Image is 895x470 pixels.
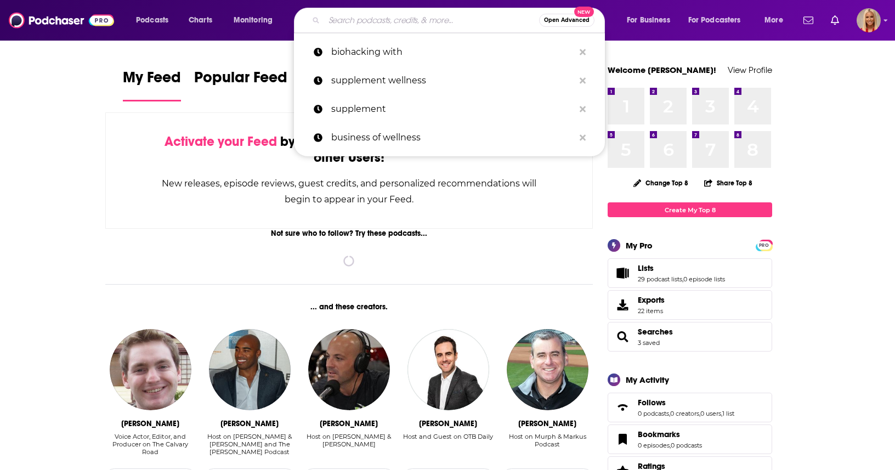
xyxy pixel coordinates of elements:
[638,339,660,347] a: 3 saved
[611,432,633,447] a: Bookmarks
[638,429,680,439] span: Bookmarks
[608,393,772,422] span: Follows
[608,258,772,288] span: Lists
[294,95,605,123] a: supplement
[320,419,378,428] div: Brandon Tierney
[638,327,673,337] a: Searches
[165,133,277,150] span: Activate your Feed
[688,13,741,28] span: For Podcasters
[128,12,183,29] button: open menu
[857,8,881,32] img: User Profile
[638,263,725,273] a: Lists
[189,13,212,28] span: Charts
[574,7,594,17] span: New
[544,18,590,23] span: Open Advanced
[638,441,670,449] a: 0 episodes
[611,329,633,344] a: Searches
[626,240,653,251] div: My Pro
[205,433,295,456] div: Host on [PERSON_NAME] & [PERSON_NAME] and The [PERSON_NAME] Podcast
[331,95,574,123] p: supplement
[194,68,287,101] a: Popular Feed
[699,410,700,417] span: ,
[123,68,181,101] a: My Feed
[638,295,665,305] span: Exports
[608,322,772,352] span: Searches
[757,241,771,249] a: PRO
[857,8,881,32] span: Logged in as KymberleeBolden
[507,329,588,410] img: Brian Murphy
[209,329,290,410] img: Tiki Barber
[110,329,191,410] img: Daniel Cuneo
[638,275,682,283] a: 29 podcast lists
[611,265,633,281] a: Lists
[419,419,477,428] div: Joe Molloy
[234,13,273,28] span: Monitoring
[123,68,181,93] span: My Feed
[608,424,772,454] span: Bookmarks
[626,375,669,385] div: My Activity
[105,229,593,238] div: Not sure who to follow? Try these podcasts...
[670,441,671,449] span: ,
[294,38,605,66] a: biohacking with
[304,8,615,33] div: Search podcasts, credits, & more...
[403,433,493,456] div: Host and Guest on OTB Daily
[669,410,670,417] span: ,
[619,12,684,29] button: open menu
[308,329,389,410] img: Brandon Tierney
[136,13,168,28] span: Podcasts
[611,400,633,415] a: Follows
[682,275,683,283] span: ,
[683,275,725,283] a: 0 episode lists
[627,176,695,190] button: Change Top 8
[407,329,489,410] a: Joe Molloy
[638,398,734,407] a: Follows
[304,433,394,456] div: Host on Brandon Tierney & Sal Licata
[205,433,295,456] div: Host on Brandon Tierney & Sal Licata and The Tiki Barber Podcast
[9,10,114,31] img: Podchaser - Follow, Share and Rate Podcasts
[161,134,537,166] div: by following Podcasts, Creators, Lists, and other Users!
[182,12,219,29] a: Charts
[194,68,287,93] span: Popular Feed
[518,419,576,428] div: Brian Murphy
[324,12,539,29] input: Search podcasts, credits, & more...
[757,241,771,250] span: PRO
[294,66,605,95] a: supplement wellness
[331,38,574,66] p: biohacking with
[105,433,196,456] div: Voice Actor, Editor, and Producer on The Calvary Road
[638,263,654,273] span: Lists
[700,410,721,417] a: 0 users
[671,441,702,449] a: 0 podcasts
[608,202,772,217] a: Create My Top 8
[294,123,605,152] a: business of wellness
[331,123,574,152] p: business of wellness
[121,419,179,428] div: Daniel Cuneo
[764,13,783,28] span: More
[721,410,722,417] span: ,
[757,12,797,29] button: open menu
[857,8,881,32] button: Show profile menu
[608,290,772,320] a: Exports
[638,429,702,439] a: Bookmarks
[502,433,593,448] div: Host on Murph & Markus Podcast
[638,410,669,417] a: 0 podcasts
[826,11,843,30] a: Show notifications dropdown
[670,410,699,417] a: 0 creators
[728,65,772,75] a: View Profile
[627,13,670,28] span: For Business
[799,11,818,30] a: Show notifications dropdown
[611,297,633,313] span: Exports
[220,419,279,428] div: Tiki Barber
[226,12,287,29] button: open menu
[704,172,753,194] button: Share Top 8
[608,65,716,75] a: Welcome [PERSON_NAME]!
[638,398,666,407] span: Follows
[403,433,493,440] div: Host and Guest on OTB Daily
